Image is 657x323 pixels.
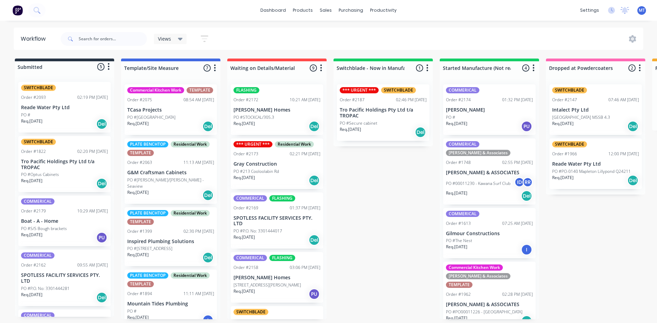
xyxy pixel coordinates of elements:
div: Order #2063 [127,159,152,166]
p: Req. [DATE] [446,244,467,250]
div: 02:28 PM [DATE] [502,291,533,298]
div: 11:13 AM [DATE] [183,159,214,166]
div: Order #1822 [21,148,46,155]
p: Inspired Plumbing Solutions [127,239,214,244]
p: PO #P.O. No: 3301444281 [21,285,70,292]
div: Order #2158 [233,264,258,271]
div: settings [577,5,603,15]
div: PU [521,121,532,132]
div: Del [309,235,320,246]
div: COMMERICAL [21,252,54,259]
div: products [289,5,316,15]
input: Search for orders... [79,32,147,46]
p: Req. [DATE] [233,288,255,294]
p: Req. [DATE] [446,190,467,196]
div: Del [415,127,426,138]
div: *** URGENT ***Residential WorkOrder #217302:21 PM [DATE]Gray ConstructionPO #213 Cooloolabin RdRe... [231,138,323,189]
p: [GEOGRAPHIC_DATA] MSSB 4.3 [552,114,610,121]
div: Order #1399 [127,228,152,235]
p: G&M Craftsman Cabinets [127,170,214,176]
div: 10:21 AM [DATE] [290,97,320,103]
div: COMMERICALOrder #216209:55 AM [DATE]SPOTLESS FACILITY SERVICES PTY. LTDPO #P.O. No: 3301444281Req... [18,250,111,306]
div: PLATE BENCHTOPResidential WorkTEMPLATEOrder #206311:13 AM [DATE]G&M Craftsman CabinetsPO #[PERSON... [125,138,217,204]
div: 11:11 AM [DATE] [183,291,214,297]
div: Commercial Kitchen WorkTEMPLATEOrder #207508:54 AM [DATE]TCasa ProjectsPO #[GEOGRAPHIC_DATA]Req.[... [125,84,217,135]
div: FLASHING [269,195,295,201]
div: Order #1613 [446,220,471,227]
p: Req. [DATE] [21,232,42,238]
p: PO #STOCKCAL/305.3 [233,114,274,121]
p: Req. [DATE] [552,175,574,181]
p: SPOTLESS FACILITY SERVICES PTY. LTD [21,272,108,284]
div: 10:29 AM [DATE] [77,208,108,214]
div: COMMERICAL[PERSON_NAME] & AssociatesOrder #174802:55 PM [DATE][PERSON_NAME] & ASSOCIATESPO #00011... [443,138,536,205]
div: [PERSON_NAME] & Associates [446,150,510,156]
p: PO # [446,114,455,121]
div: COMMERICAL [446,211,479,217]
div: ID [514,177,525,187]
div: SWITCHBLADE [552,87,587,93]
div: FLASHINGOrder #217210:21 AM [DATE][PERSON_NAME] HomesPO #STOCKCAL/305.3Req.[DATE]Del [231,84,323,135]
p: Gray Construction [233,161,320,167]
div: SWITCHBLADEOrder #209302:19 PM [DATE]Reade Water Pty LtdPO #Req.[DATE]Del [18,82,111,133]
p: [PERSON_NAME] [446,107,533,113]
p: TCasa Projects [127,107,214,113]
div: PLATE BENCHTOP [127,272,168,279]
div: I [521,244,532,255]
div: PU [309,289,320,300]
div: Del [202,190,213,201]
div: 01:37 PM [DATE] [290,205,320,211]
p: [PERSON_NAME] & ASSOCIATES [446,302,533,308]
p: Tro Pacific Holdings Pty Ltd t/a TROPAC [21,159,108,170]
p: Req. [DATE] [233,175,255,181]
p: Req. [DATE] [21,178,42,184]
div: Residential Work [171,272,210,279]
p: PO #PO-0140 Mapleton Lillypond Q24211 [552,168,631,175]
div: TEMPLATE [187,87,213,93]
div: COMMERICAL [233,195,267,201]
p: Req. [DATE] [127,189,149,196]
p: [STREET_ADDRESS][PERSON_NAME] [233,282,301,288]
div: COMMERICAL [446,87,479,93]
div: Residential Work [171,210,210,216]
div: PU [96,232,107,243]
div: Del [309,175,320,186]
div: 02:55 PM [DATE] [502,159,533,166]
div: Del [202,121,213,132]
div: 01:32 PM [DATE] [502,97,533,103]
p: Req. [DATE] [446,315,467,321]
p: Req. [DATE] [446,121,467,127]
div: Del [96,292,107,303]
p: Req. [DATE] [21,292,42,298]
div: 09:55 AM [DATE] [77,262,108,268]
span: Views [158,35,171,42]
p: Req. [DATE] [552,121,574,127]
p: Tro Pacific Holdings Pty Ltd t/a TROPAC [340,107,427,119]
p: Req. [DATE] [127,121,149,127]
div: FLASHING [233,87,259,93]
div: SWITCHBLADEOrder #182202:20 PM [DATE]Tro Pacific Holdings Pty Ltd t/a TROPACPO #Optus CabinetsReq... [18,136,111,192]
div: COMMERICAL [21,198,54,205]
p: PO #PO00011226 - [GEOGRAPHIC_DATA] [446,309,522,315]
div: TEMPLATE [446,282,472,288]
div: COMMERICALFLASHINGOrder #215803:06 PM [DATE][PERSON_NAME] Homes[STREET_ADDRESS][PERSON_NAME]Req.[... [231,252,323,303]
p: Mountain Tides Plumbing [127,301,214,307]
div: Order #2187 [340,97,365,103]
div: PLATE BENCHTOP [127,141,168,147]
p: Req. [DATE] [127,314,149,321]
div: Commercial Kitchen Work [446,264,503,271]
p: [PERSON_NAME] & ASSOCIATES [446,170,533,176]
div: purchasing [335,5,367,15]
div: Order #2169 [233,205,258,211]
div: SWITCHBLADE [21,85,56,91]
div: COMMERICAL [446,141,479,147]
div: TEMPLATE [127,150,154,156]
div: 02:46 PM [DATE] [396,97,427,103]
div: FLASHING [269,255,295,261]
div: Del [627,121,638,132]
div: SWITCHBLADE [21,139,56,145]
div: *** URGENT ***SWITCHBLADEOrder #218702:46 PM [DATE]Tro Pacific Holdings Pty Ltd t/a TROPACPO #Sec... [337,84,429,141]
div: PLATE BENCHTOPResidential WorkTEMPLATEOrder #139902:30 PM [DATE]Inspired Plumbing SolutionsPO #[S... [125,207,217,267]
div: sales [316,5,335,15]
div: TEMPLATE [127,219,154,225]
